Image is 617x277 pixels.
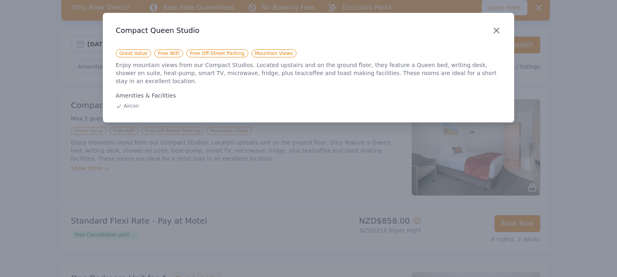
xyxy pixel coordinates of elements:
span: Mountain Views [251,49,296,57]
div: Amenities & Facilities [116,92,501,100]
span: Free Off-Street Parking [186,49,248,57]
h3: Compact Queen Studio [116,26,501,35]
span: Aircon [124,103,139,109]
p: Enjoy mountain views from our Compact Studios. Located upstairs and on the ground floor, they fea... [116,61,501,85]
span: Free WiFi [154,49,183,57]
span: Great Value [116,49,151,57]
